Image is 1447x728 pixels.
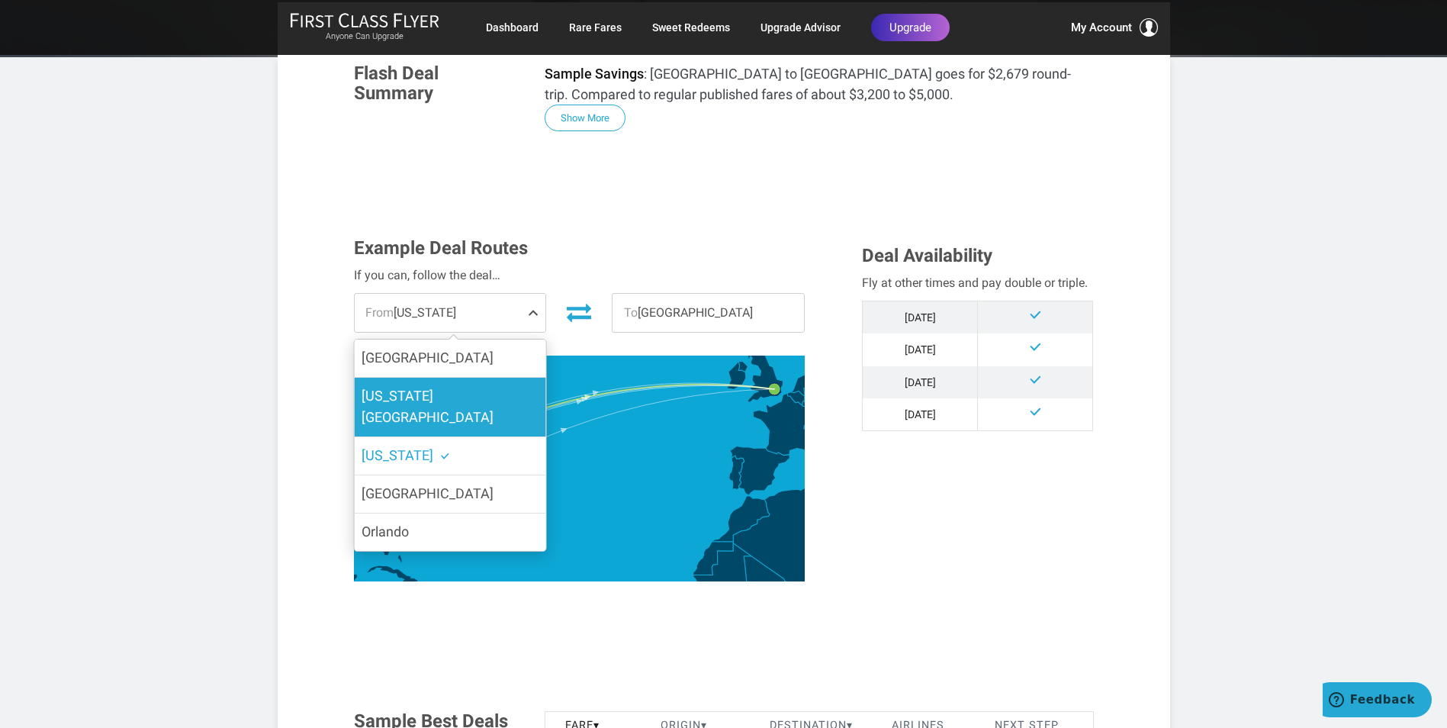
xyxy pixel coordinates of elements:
path: Netherlands [791,375,809,396]
a: Sweet Redeems [652,14,730,41]
div: If you can, follow the deal… [354,266,805,285]
div: Fly at other times and pay double or triple. [862,273,1093,293]
path: Ireland [727,361,746,389]
path: Luxembourg [802,401,805,406]
span: [GEOGRAPHIC_DATA] [362,485,494,501]
h3: Flash Deal Summary [354,63,522,104]
path: Western Sahara [693,541,733,576]
a: First Class FlyerAnyone Can Upgrade [290,12,439,43]
strong: Sample Savings [545,66,644,82]
g: London [768,383,790,395]
small: Anyone Can Upgrade [290,31,439,42]
button: My Account [1071,18,1158,37]
span: [US_STATE] [355,294,546,332]
span: [GEOGRAPHIC_DATA] [613,294,804,332]
button: Show More [545,105,625,131]
span: Example Deal Routes [354,237,528,259]
span: [US_STATE][GEOGRAPHIC_DATA] [362,388,494,426]
td: [DATE] [863,333,978,366]
path: Spain [730,446,789,494]
img: First Class Flyer [290,12,439,28]
span: Orlando [362,523,409,540]
span: From [365,305,394,320]
span: [GEOGRAPHIC_DATA] [362,350,494,366]
button: Invert Route Direction [558,295,600,329]
span: [US_STATE] [362,447,433,463]
td: [DATE] [863,398,978,431]
path: Portugal [729,456,744,489]
path: Morocco [712,496,769,542]
path: France [753,393,821,461]
td: [DATE] [863,301,978,333]
span: Deal Availability [862,245,992,266]
path: Mauritania [693,543,751,608]
span: To [624,305,638,320]
path: Belgium [787,391,805,405]
path: Algeria [733,488,832,586]
iframe: Opens a widget where you can find more information [1323,682,1432,720]
a: Rare Fares [569,14,622,41]
a: Dashboard [486,14,539,41]
a: Upgrade Advisor [760,14,841,41]
p: : [GEOGRAPHIC_DATA] to [GEOGRAPHIC_DATA] goes for $2,679 round-trip. Compared to regular publishe... [545,63,1094,105]
span: My Account [1071,18,1132,37]
path: United Kingdom [738,330,783,402]
a: Upgrade [871,14,950,41]
td: [DATE] [863,366,978,398]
